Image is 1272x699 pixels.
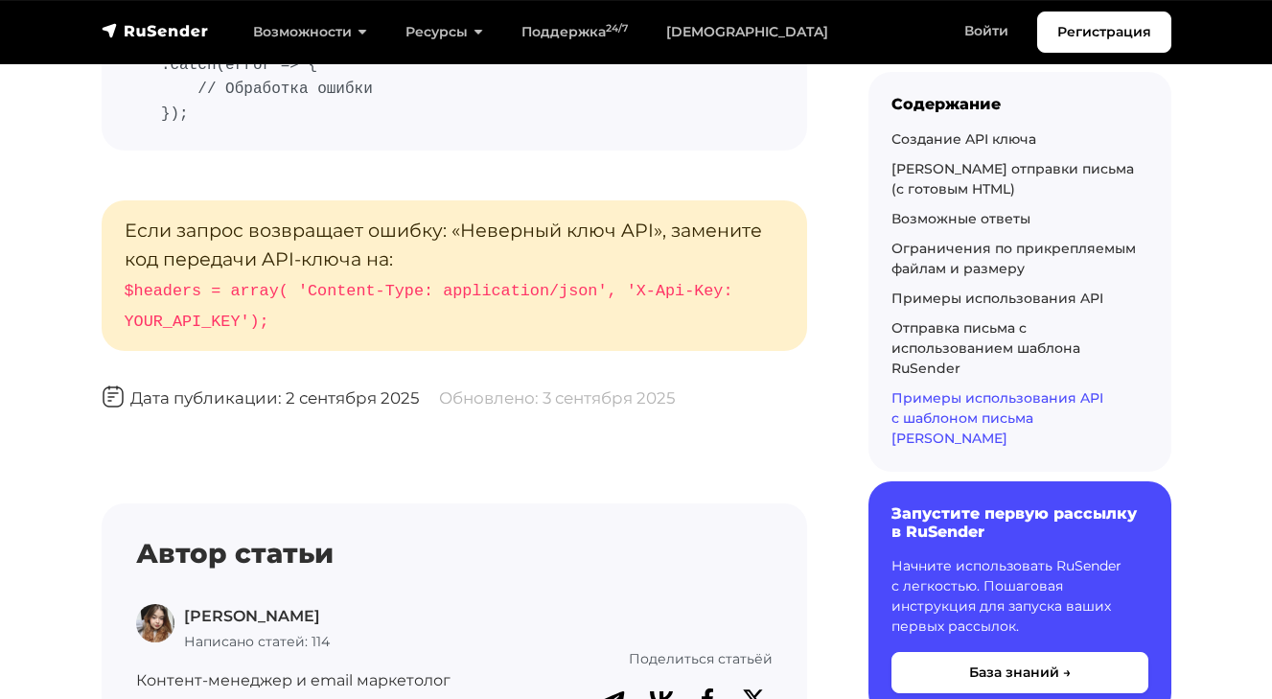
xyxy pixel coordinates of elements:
div: Содержание [891,95,1148,113]
sup: 24/7 [606,22,628,35]
span: Дата публикации: 2 сентября 2025 [102,388,420,408]
p: Поделиться статьёй [520,648,773,669]
a: Примеры использования API с шаблоном письма [PERSON_NAME] [891,388,1103,446]
img: RuSender [102,21,209,40]
a: Поддержка24/7 [502,12,647,52]
span: Написано статей: 114 [184,633,330,650]
img: Дата публикации [102,385,125,408]
code: $headers = array( 'Content-Type: application/json', 'X-Api-Key: YOUR_API_KEY'); [125,282,733,331]
a: Войти [945,12,1028,51]
a: Создание API ключа [891,129,1036,147]
a: Ресурсы [386,12,502,52]
button: База знаний → [891,652,1148,693]
a: Ограничения по прикрепляемым файлам и размеру [891,239,1136,276]
p: Если запрос возвращает ошибку: «Неверный ключ API», замените код передачи API-ключа на: [102,200,807,351]
a: Отправка письма с использованием шаблона RuSender [891,318,1080,376]
a: [DEMOGRAPHIC_DATA] [647,12,847,52]
p: [PERSON_NAME] [184,604,330,629]
a: [PERSON_NAME] отправки письма (с готовым HTML) [891,159,1134,197]
a: Примеры использования API [891,289,1103,306]
a: Возможности [234,12,386,52]
h6: Запустите первую рассылку в RuSender [891,503,1148,540]
a: Возможные ответы [891,209,1030,226]
h4: Автор статьи [136,538,773,571]
span: Обновлено: 3 сентября 2025 [439,388,676,408]
a: Регистрация [1037,12,1171,53]
p: Начните использовать RuSender с легкостью. Пошаговая инструкция для запуска ваших первых рассылок. [891,556,1148,637]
